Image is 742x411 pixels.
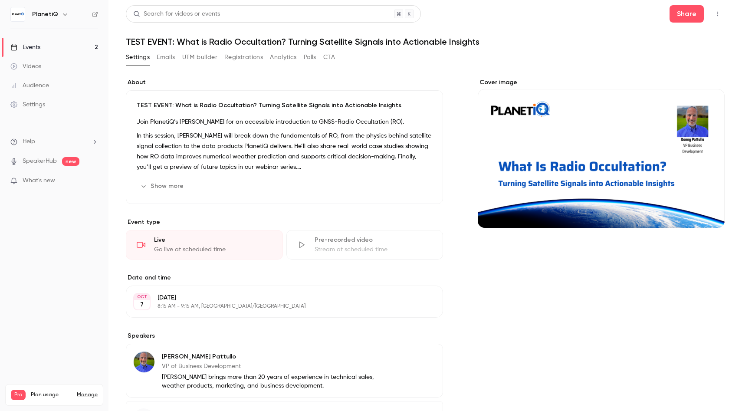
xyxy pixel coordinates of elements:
p: In this session, [PERSON_NAME] will break down the fundamentals of RO, from the physics behind sa... [137,131,432,172]
button: Settings [126,50,150,64]
div: Pre-recorded video [315,236,433,244]
button: Show more [137,179,189,193]
div: Stream at scheduled time [315,245,433,254]
button: Emails [157,50,175,64]
p: Event type [126,218,443,227]
button: UTM builder [182,50,217,64]
div: Go live at scheduled time [154,245,272,254]
div: Donny Pattullo[PERSON_NAME] PattulloVP of Business Development[PERSON_NAME] brings more than 20 y... [126,344,443,398]
label: About [126,78,443,87]
div: Events [10,43,40,52]
span: What's new [23,176,55,185]
span: new [62,157,79,166]
button: Polls [304,50,316,64]
p: Join PlanetiQ’s [PERSON_NAME] for an accessible introduction to GNSS-Radio Occultation (RO). [137,117,432,127]
p: [PERSON_NAME] brings more than 20 years of experience in technical sales, weather products, marke... [162,373,387,390]
button: Analytics [270,50,297,64]
a: Manage [77,391,98,398]
p: 8:15 AM - 9:15 AM, [GEOGRAPHIC_DATA]/[GEOGRAPHIC_DATA] [158,303,397,310]
img: PlanetiQ [11,7,25,21]
a: SpeakerHub [23,157,57,166]
h6: PlanetiQ [32,10,58,19]
p: VP of Business Development [162,362,387,371]
p: [PERSON_NAME] Pattullo [162,352,387,361]
li: help-dropdown-opener [10,137,98,146]
div: LiveGo live at scheduled time [126,230,283,260]
div: OCT [134,294,150,300]
div: Settings [10,100,45,109]
label: Cover image [478,78,725,87]
p: TEST EVENT: What is Radio Occultation? Turning Satellite Signals into Actionable Insights [137,101,432,110]
span: Pro [11,390,26,400]
span: Help [23,137,35,146]
p: [DATE] [158,293,397,302]
div: Videos [10,62,41,71]
div: Search for videos or events [133,10,220,19]
p: 7 [140,300,144,309]
div: Live [154,236,272,244]
img: Donny Pattullo [134,352,154,372]
label: Speakers [126,332,443,340]
label: Date and time [126,273,443,282]
div: Audience [10,81,49,90]
h1: TEST EVENT: What is Radio Occultation? Turning Satellite Signals into Actionable Insights [126,36,725,47]
span: Plan usage [31,391,72,398]
section: Cover image [478,78,725,228]
button: Share [670,5,704,23]
button: CTA [323,50,335,64]
div: Pre-recorded videoStream at scheduled time [286,230,443,260]
button: Registrations [224,50,263,64]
